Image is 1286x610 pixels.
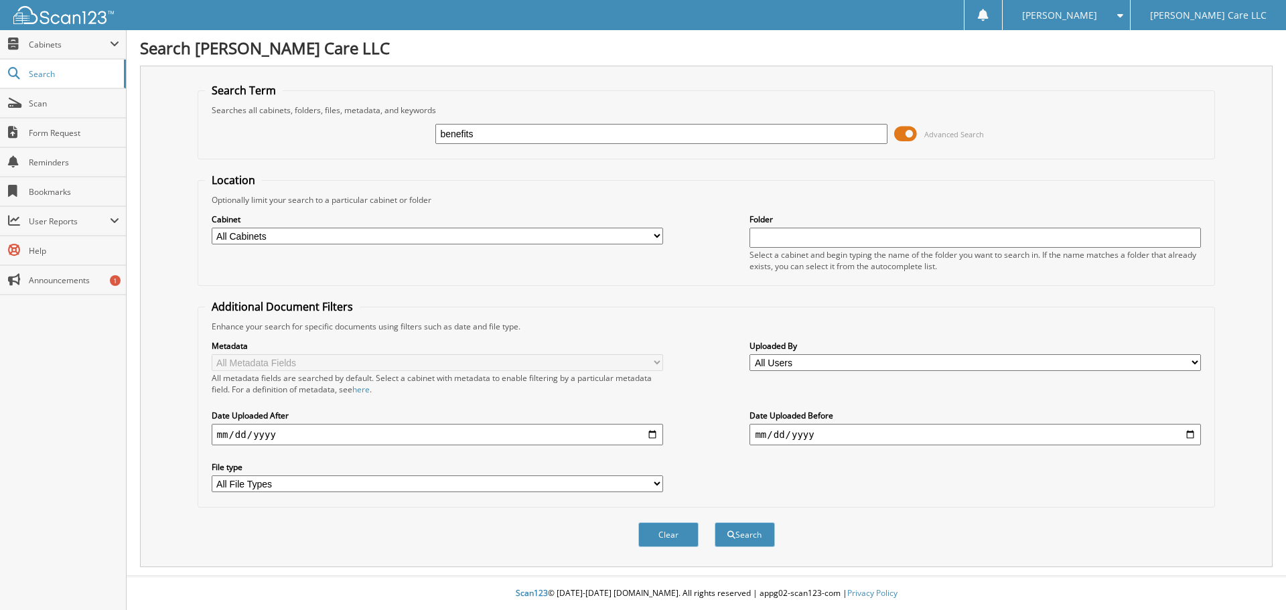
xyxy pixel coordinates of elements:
div: © [DATE]-[DATE] [DOMAIN_NAME]. All rights reserved | appg02-scan123-com | [127,577,1286,610]
input: start [212,424,663,445]
div: All metadata fields are searched by default. Select a cabinet with metadata to enable filtering b... [212,372,663,395]
label: Metadata [212,340,663,352]
span: Help [29,245,119,256]
label: Cabinet [212,214,663,225]
label: Folder [749,214,1201,225]
div: Enhance your search for specific documents using filters such as date and file type. [205,321,1208,332]
span: Scan123 [516,587,548,599]
a: here [352,384,370,395]
span: User Reports [29,216,110,227]
span: [PERSON_NAME] [1022,11,1097,19]
button: Search [715,522,775,547]
button: Clear [638,522,699,547]
div: Select a cabinet and begin typing the name of the folder you want to search in. If the name match... [749,249,1201,272]
h1: Search [PERSON_NAME] Care LLC [140,37,1273,59]
a: Privacy Policy [847,587,898,599]
span: Announcements [29,275,119,286]
legend: Location [205,173,262,187]
div: 1 [110,275,121,286]
span: Cabinets [29,39,110,50]
span: Bookmarks [29,186,119,198]
img: scan123-logo-white.svg [13,6,114,24]
legend: Additional Document Filters [205,299,360,314]
span: Form Request [29,127,119,139]
span: Reminders [29,157,119,168]
label: Date Uploaded After [212,410,663,421]
legend: Search Term [205,83,283,98]
label: Uploaded By [749,340,1201,352]
span: Scan [29,98,119,109]
label: File type [212,461,663,473]
div: Searches all cabinets, folders, files, metadata, and keywords [205,104,1208,116]
span: Search [29,68,117,80]
label: Date Uploaded Before [749,410,1201,421]
input: end [749,424,1201,445]
span: [PERSON_NAME] Care LLC [1150,11,1267,19]
div: Optionally limit your search to a particular cabinet or folder [205,194,1208,206]
span: Advanced Search [924,129,984,139]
